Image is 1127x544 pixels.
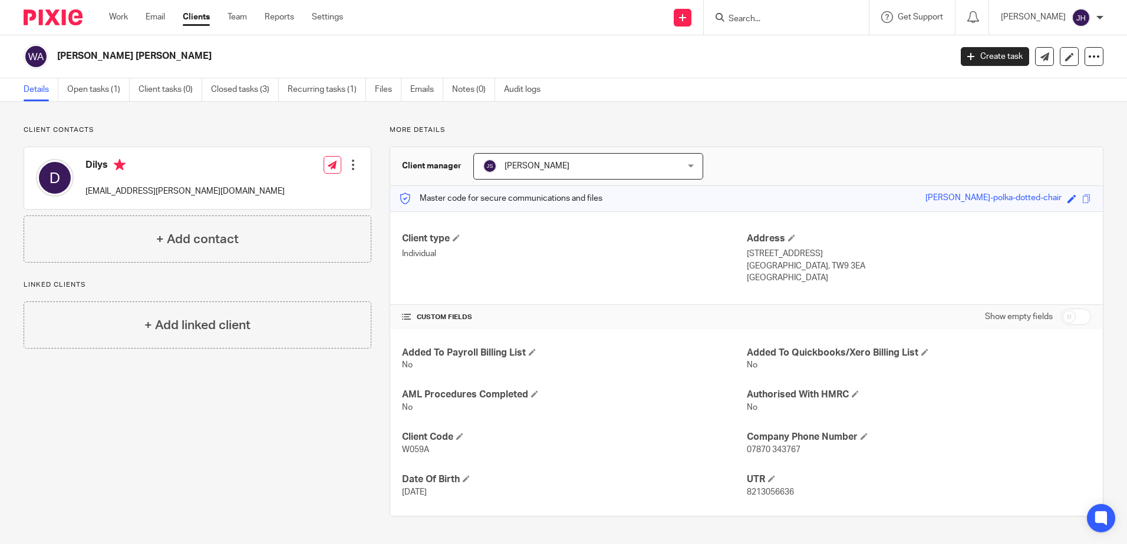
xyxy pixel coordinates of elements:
[228,11,247,23] a: Team
[747,389,1091,401] h4: Authorised With HMRC
[211,78,279,101] a: Closed tasks (3)
[483,159,497,173] img: svg%3E
[402,488,427,496] span: [DATE]
[1072,8,1090,27] img: svg%3E
[312,11,343,23] a: Settings
[146,11,165,23] a: Email
[402,361,413,369] span: No
[452,78,495,101] a: Notes (0)
[747,272,1091,284] p: [GEOGRAPHIC_DATA]
[85,185,285,197] p: [EMAIL_ADDRESS][PERSON_NAME][DOMAIN_NAME]
[898,13,943,21] span: Get Support
[402,389,746,401] h4: AML Procedures Completed
[24,125,371,135] p: Client contacts
[410,78,443,101] a: Emails
[402,446,429,454] span: W059A
[747,361,757,369] span: No
[24,9,83,25] img: Pixie
[402,403,413,412] span: No
[375,78,401,101] a: Files
[985,311,1053,323] label: Show empty fields
[747,248,1091,260] p: [STREET_ADDRESS]
[402,347,746,359] h4: Added To Payroll Billing List
[24,280,371,290] p: Linked clients
[390,125,1103,135] p: More details
[156,230,239,248] h4: + Add contact
[139,78,202,101] a: Client tasks (0)
[402,313,746,322] h4: CUSTOM FIELDS
[402,160,462,172] h3: Client manager
[24,78,58,101] a: Details
[402,248,746,260] p: Individual
[399,193,602,204] p: Master code for secure communications and files
[747,488,794,496] span: 8213056636
[144,316,251,334] h4: + Add linked client
[504,78,549,101] a: Audit logs
[505,162,569,170] span: [PERSON_NAME]
[67,78,130,101] a: Open tasks (1)
[747,446,800,454] span: 07870 343767
[109,11,128,23] a: Work
[24,44,48,69] img: svg%3E
[183,11,210,23] a: Clients
[402,473,746,486] h4: Date Of Birth
[288,78,366,101] a: Recurring tasks (1)
[36,159,74,197] img: svg%3E
[57,50,766,62] h2: [PERSON_NAME] [PERSON_NAME]
[961,47,1029,66] a: Create task
[265,11,294,23] a: Reports
[727,14,833,25] input: Search
[402,233,746,245] h4: Client type
[747,431,1091,443] h4: Company Phone Number
[1001,11,1066,23] p: [PERSON_NAME]
[114,159,126,171] i: Primary
[747,473,1091,486] h4: UTR
[747,233,1091,245] h4: Address
[747,347,1091,359] h4: Added To Quickbooks/Xero Billing List
[925,192,1062,205] div: [PERSON_NAME]-polka-dotted-chair
[402,431,746,443] h4: Client Code
[747,403,757,412] span: No
[85,159,285,174] h4: Dilys
[747,260,1091,272] p: [GEOGRAPHIC_DATA], TW9 3EA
